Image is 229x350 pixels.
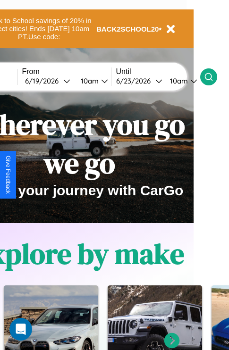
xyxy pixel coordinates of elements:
div: 10am [76,76,101,85]
label: From [22,67,111,76]
div: 6 / 23 / 2026 [116,76,155,85]
label: Until [116,67,200,76]
button: 10am [162,76,200,86]
div: Open Intercom Messenger [9,318,32,341]
div: 6 / 19 / 2026 [25,76,63,85]
b: BACK2SCHOOL20 [96,25,159,33]
button: 10am [73,76,111,86]
div: 10am [165,76,190,85]
div: Give Feedback [5,156,11,194]
button: 6/19/2026 [22,76,73,86]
